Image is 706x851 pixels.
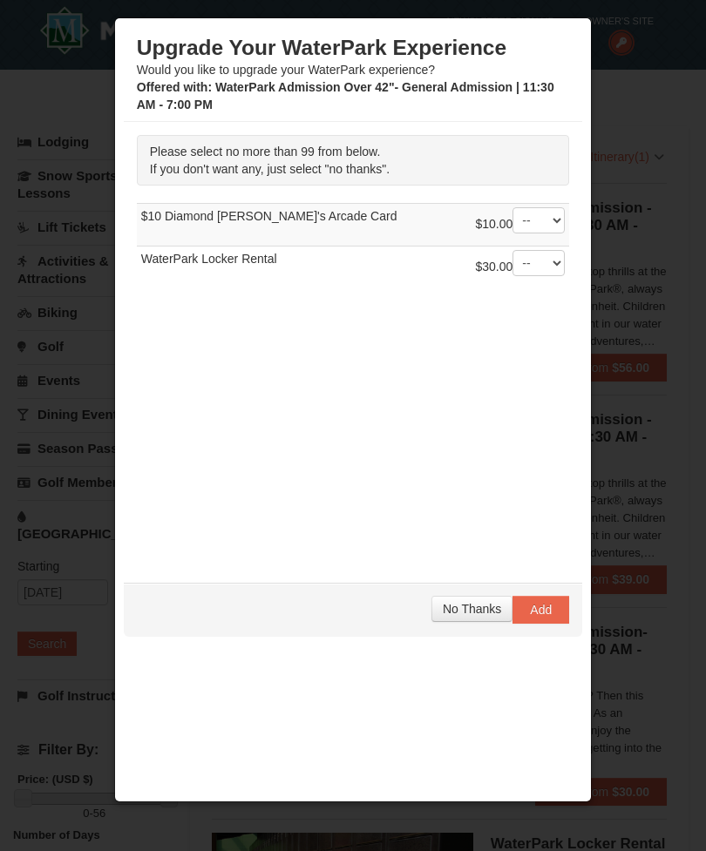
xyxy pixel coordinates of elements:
span: Offered with [137,80,208,94]
strong: : WaterPark Admission Over 42"- General Admission | 11:30 AM - 7:00 PM [137,80,554,111]
span: No Thanks [443,602,501,616]
div: $30.00 [475,250,565,285]
span: Please select no more than 99 from below. [150,145,381,159]
span: If you don't want any, just select "no thanks". [150,162,390,176]
button: No Thanks [431,596,513,622]
span: Add [530,603,552,617]
div: $10.00 [475,207,565,242]
td: WaterPark Locker Rental [137,247,570,289]
h3: Upgrade Your WaterPark Experience [137,35,570,61]
td: $10 Diamond [PERSON_NAME]'s Arcade Card [137,204,570,247]
button: Add [513,596,569,624]
div: Would you like to upgrade your WaterPark experience? [137,35,570,113]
